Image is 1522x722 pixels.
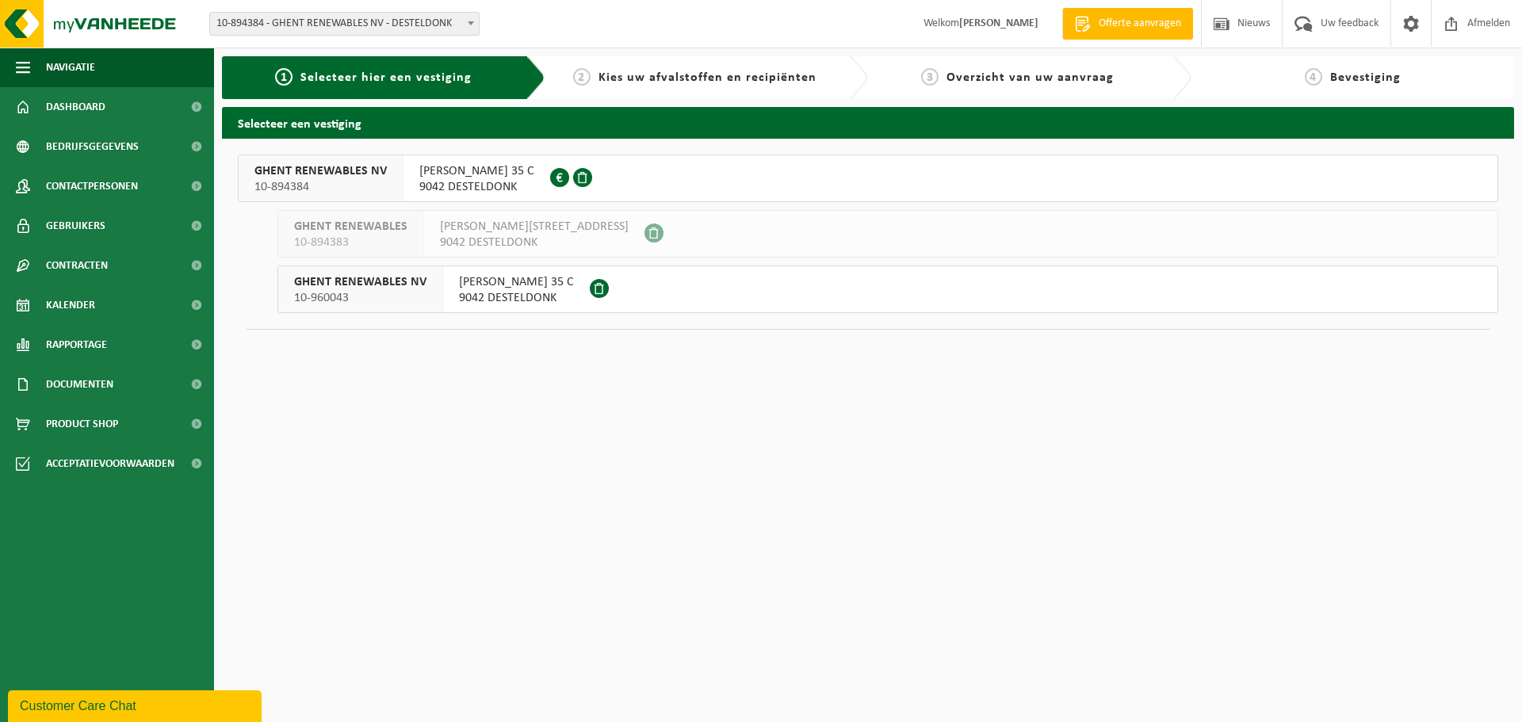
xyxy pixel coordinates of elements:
[946,71,1114,84] span: Overzicht van uw aanvraag
[254,179,387,195] span: 10-894384
[419,179,534,195] span: 9042 DESTELDONK
[1305,68,1322,86] span: 4
[959,17,1038,29] strong: [PERSON_NAME]
[238,155,1498,202] button: GHENT RENEWABLES NV 10-894384 [PERSON_NAME] 35 C9042 DESTELDONK
[300,71,472,84] span: Selecteer hier een vestiging
[1330,71,1401,84] span: Bevestiging
[8,687,265,722] iframe: chat widget
[1062,8,1193,40] a: Offerte aanvragen
[275,68,293,86] span: 1
[46,87,105,127] span: Dashboard
[1095,16,1185,32] span: Offerte aanvragen
[294,219,407,235] span: GHENT RENEWABLES
[209,12,480,36] span: 10-894384 - GHENT RENEWABLES NV - DESTELDONK
[46,325,107,365] span: Rapportage
[440,235,629,250] span: 9042 DESTELDONK
[46,48,95,87] span: Navigatie
[598,71,816,84] span: Kies uw afvalstoffen en recipiënten
[46,166,138,206] span: Contactpersonen
[921,68,939,86] span: 3
[46,206,105,246] span: Gebruikers
[46,444,174,483] span: Acceptatievoorwaarden
[46,365,113,404] span: Documenten
[573,68,591,86] span: 2
[294,274,426,290] span: GHENT RENEWABLES NV
[46,127,139,166] span: Bedrijfsgegevens
[222,107,1514,138] h2: Selecteer een vestiging
[46,404,118,444] span: Product Shop
[459,274,574,290] span: [PERSON_NAME] 35 C
[294,235,407,250] span: 10-894383
[46,285,95,325] span: Kalender
[254,163,387,179] span: GHENT RENEWABLES NV
[277,265,1498,313] button: GHENT RENEWABLES NV 10-960043 [PERSON_NAME] 35 C9042 DESTELDONK
[419,163,534,179] span: [PERSON_NAME] 35 C
[46,246,108,285] span: Contracten
[210,13,479,35] span: 10-894384 - GHENT RENEWABLES NV - DESTELDONK
[294,290,426,306] span: 10-960043
[459,290,574,306] span: 9042 DESTELDONK
[440,219,629,235] span: [PERSON_NAME][STREET_ADDRESS]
